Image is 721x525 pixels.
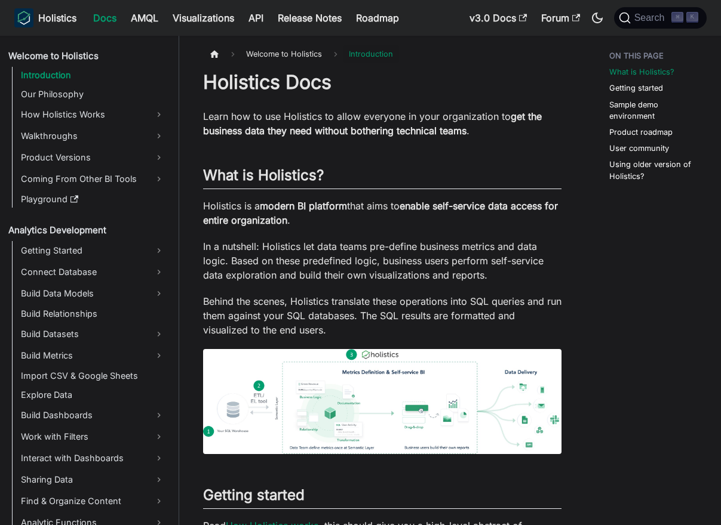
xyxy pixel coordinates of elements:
a: Getting Started [17,241,168,260]
a: User community [609,143,669,154]
a: Playground [17,191,168,208]
a: Sample demo environment [609,99,702,122]
a: Our Philosophy [17,86,168,103]
img: Holistics [14,8,33,27]
a: Build Metrics [17,346,168,365]
a: Import CSV & Google Sheets [17,367,168,384]
a: Walkthroughs [17,126,168,146]
a: Build Dashboards [17,406,168,425]
a: Find & Organize Content [17,492,168,511]
a: HolisticsHolistics [14,8,76,27]
p: Behind the scenes, Holistics translate these operations into SQL queries and run them against you... [203,294,562,337]
span: Search [631,13,672,23]
a: Coming From Other BI Tools [17,169,168,189]
a: API [241,8,271,27]
p: Holistics is a that aims to . [203,199,562,227]
span: Welcome to Holistics [240,45,328,63]
a: Roadmap [349,8,406,27]
a: Build Datasets [17,325,168,344]
a: Welcome to Holistics [5,48,168,64]
p: Learn how to use Holistics to allow everyone in your organization to . [203,109,562,138]
a: AMQL [124,8,165,27]
button: Switch between dark and light mode (currently dark mode) [588,8,607,27]
a: Using older version of Holistics? [609,159,702,181]
b: Holistics [38,11,76,25]
a: Product roadmap [609,126,673,138]
a: What is Holistics? [609,66,674,78]
a: Connect Database [17,262,168,282]
a: Interact with Dashboards [17,449,168,468]
a: Docs [86,8,124,27]
strong: modern BI platform [260,200,347,212]
a: Home page [203,45,226,63]
a: Sharing Data [17,470,168,489]
kbd: K [686,12,698,23]
a: Analytics Development [5,222,168,239]
h1: Holistics Docs [203,70,562,94]
a: v3.0 Docs [462,8,534,27]
a: Visualizations [165,8,241,27]
a: Product Versions [17,148,168,167]
a: Getting started [609,82,663,94]
a: Release Notes [271,8,349,27]
h2: Getting started [203,486,562,509]
span: Introduction [343,45,399,63]
a: Forum [534,8,587,27]
nav: Breadcrumbs [203,45,562,63]
a: Explore Data [17,387,168,403]
a: Work with Filters [17,427,168,446]
kbd: ⌘ [671,12,683,23]
h2: What is Holistics? [203,166,562,189]
p: In a nutshell: Holistics let data teams pre-define business metrics and data logic. Based on thes... [203,239,562,282]
button: Search (Command+K) [614,7,707,29]
a: Build Data Models [17,284,168,303]
a: How Holistics Works [17,105,168,124]
a: Build Relationships [17,305,168,322]
a: Introduction [17,67,168,84]
img: How Holistics fits in your Data Stack [203,349,562,454]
